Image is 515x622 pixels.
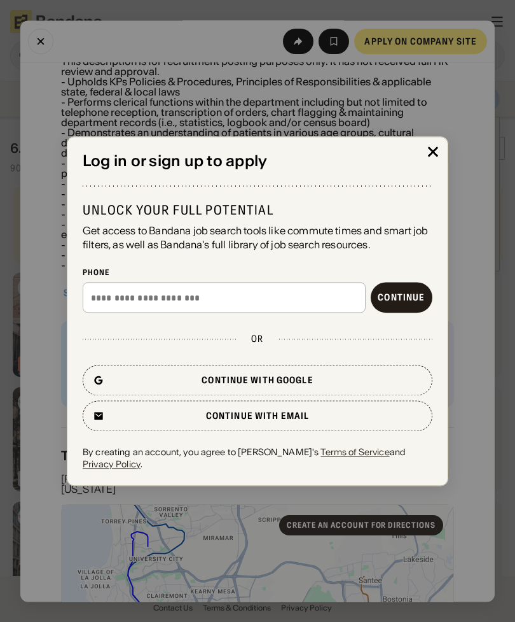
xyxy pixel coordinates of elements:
div: Continue with email [206,412,309,421]
a: Terms of Service [320,447,389,458]
a: Privacy Policy [83,458,141,470]
div: Log in or sign up to apply [83,152,432,171]
div: Continue [378,293,425,302]
div: Get access to Bandana job search tools like commute times and smart job filters, as well as Banda... [83,223,432,252]
div: Phone [83,267,432,278]
div: By creating an account, you agree to [PERSON_NAME]'s and . [83,447,432,470]
div: Continue with Google [202,376,313,385]
div: Unlock your full potential [83,202,432,218]
div: or [251,334,263,345]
